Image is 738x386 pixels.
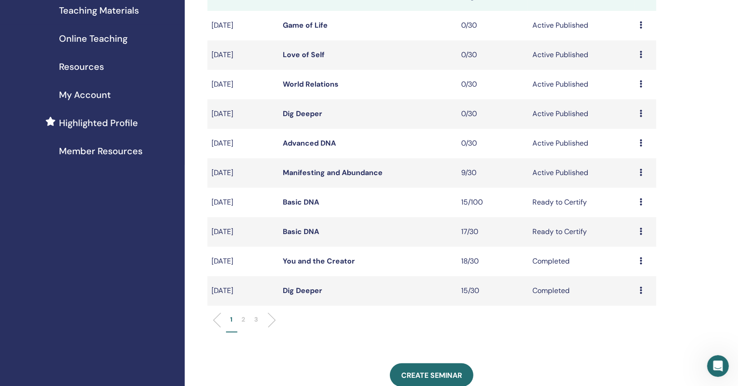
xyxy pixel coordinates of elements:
td: Active Published [528,70,635,99]
a: World Relations [283,79,339,89]
span: Resources [59,60,104,73]
a: Love of Self [283,50,325,59]
td: Completed [528,276,635,306]
td: 17/30 [457,217,528,247]
td: 0/30 [457,129,528,158]
td: Active Published [528,158,635,188]
td: [DATE] [207,158,279,188]
td: 15/100 [457,188,528,217]
td: 15/30 [457,276,528,306]
td: 0/30 [457,40,528,70]
span: Create seminar [401,371,462,380]
a: Dig Deeper [283,109,323,118]
td: 0/30 [457,70,528,99]
p: 3 [255,315,258,324]
a: Advanced DNA [283,138,336,148]
td: [DATE] [207,40,279,70]
td: Active Published [528,40,635,70]
td: Active Published [528,99,635,129]
p: 2 [242,315,246,324]
td: [DATE] [207,217,279,247]
a: Basic DNA [283,197,320,207]
td: [DATE] [207,99,279,129]
td: Active Published [528,11,635,40]
p: 1 [231,315,233,324]
span: My Account [59,88,111,102]
td: Ready to Certify [528,217,635,247]
a: Dig Deeper [283,286,323,295]
td: Ready to Certify [528,188,635,217]
td: Completed [528,247,635,276]
a: Basic DNA [283,227,320,236]
td: [DATE] [207,70,279,99]
td: [DATE] [207,247,279,276]
td: Active Published [528,129,635,158]
span: Teaching Materials [59,4,139,17]
span: Member Resources [59,144,143,158]
td: [DATE] [207,129,279,158]
td: [DATE] [207,11,279,40]
td: 9/30 [457,158,528,188]
td: 0/30 [457,11,528,40]
td: [DATE] [207,188,279,217]
a: Manifesting and Abundance [283,168,383,177]
iframe: Intercom live chat [707,355,729,377]
a: You and the Creator [283,256,355,266]
a: Game of Life [283,20,328,30]
td: 18/30 [457,247,528,276]
td: 0/30 [457,99,528,129]
span: Online Teaching [59,32,128,45]
td: [DATE] [207,276,279,306]
span: Highlighted Profile [59,116,138,130]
